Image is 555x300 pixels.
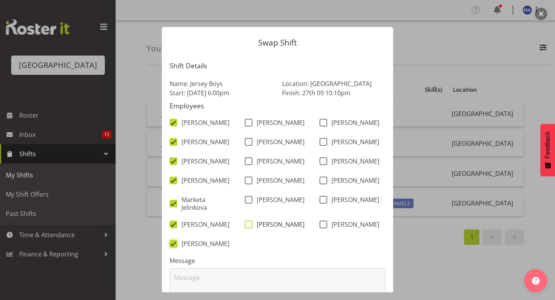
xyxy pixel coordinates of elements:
[177,138,229,146] span: [PERSON_NAME]
[177,196,232,211] span: Marketa Jelinkova
[170,102,385,110] h5: Employees
[252,119,304,126] span: [PERSON_NAME]
[540,124,555,176] button: Feedback - Show survey
[165,74,277,102] div: Name: Jersey Boys Start: [DATE] 6:00pm
[177,119,229,126] span: [PERSON_NAME]
[170,39,385,47] p: Swap Shift
[327,157,379,165] span: [PERSON_NAME]
[327,177,379,184] span: [PERSON_NAME]
[252,157,304,165] span: [PERSON_NAME]
[177,157,229,165] span: [PERSON_NAME]
[532,277,540,285] img: help-xxl-2.png
[327,119,379,126] span: [PERSON_NAME]
[277,74,390,102] div: Location: [GEOGRAPHIC_DATA] Finish: 27th 09 10:10pm
[252,138,304,146] span: [PERSON_NAME]
[177,177,229,184] span: [PERSON_NAME]
[170,256,385,265] label: Message
[252,221,304,228] span: [PERSON_NAME]
[177,221,229,228] span: [PERSON_NAME]
[170,62,385,70] h5: Shift Details
[177,240,229,248] span: [PERSON_NAME]
[252,196,304,204] span: [PERSON_NAME]
[544,131,551,158] span: Feedback
[327,221,379,228] span: [PERSON_NAME]
[327,196,379,204] span: [PERSON_NAME]
[327,138,379,146] span: [PERSON_NAME]
[252,177,304,184] span: [PERSON_NAME]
